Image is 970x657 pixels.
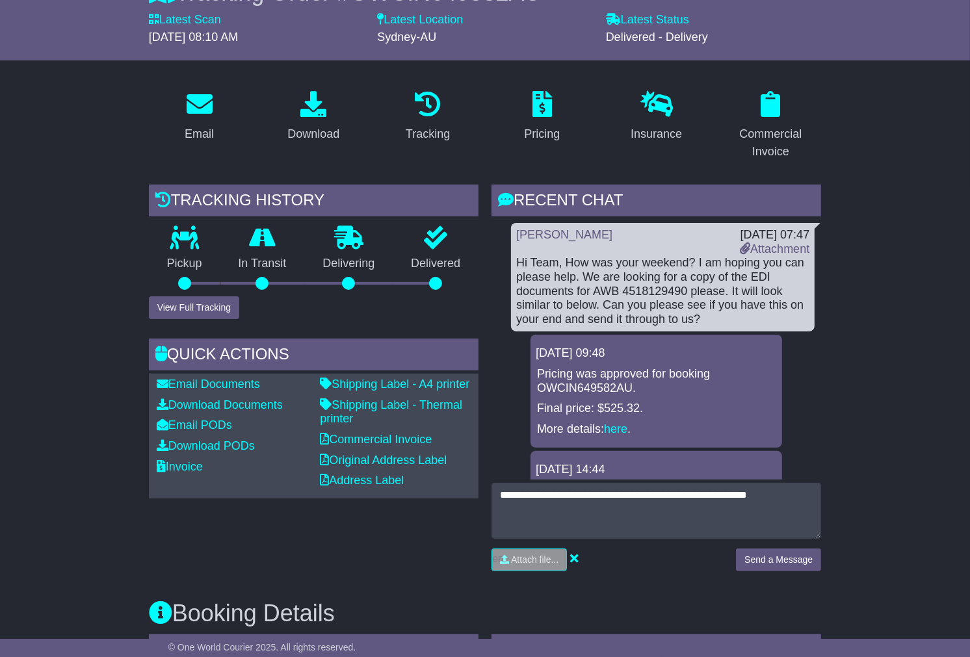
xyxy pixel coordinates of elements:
p: More details: . [537,422,776,437]
div: Download [287,125,339,143]
label: Latest Location [377,13,463,27]
p: Pickup [149,257,220,271]
a: Download [279,86,348,148]
a: Pricing [516,86,568,148]
label: Latest Status [606,13,689,27]
label: Latest Scan [149,13,221,27]
p: Delivering [304,257,393,271]
a: Attachment [740,242,809,255]
div: Tracking history [149,185,478,220]
a: [PERSON_NAME] [516,228,612,241]
a: Original Address Label [320,454,447,467]
p: Pricing was approved for booking OWCIN649582AU. [537,367,776,395]
a: Commercial Invoice [720,86,822,165]
p: Delivered [393,257,478,271]
div: Commercial Invoice [729,125,813,161]
div: Email [185,125,214,143]
span: [DATE] 08:10 AM [149,31,239,44]
a: Email PODs [157,419,232,432]
div: Insurance [631,125,682,143]
button: Send a Message [736,548,821,571]
div: RECENT CHAT [492,185,821,220]
a: Shipping Label - Thermal printer [320,398,462,426]
span: © One World Courier 2025. All rights reserved. [168,642,356,652]
a: Email [176,86,222,148]
a: Tracking [397,86,458,148]
a: Invoice [157,460,203,473]
a: Shipping Label - A4 printer [320,378,469,391]
button: View Full Tracking [149,296,239,319]
p: Final price: $525.32. [537,402,776,416]
a: Download PODs [157,439,255,452]
div: Tracking [406,125,450,143]
a: Insurance [622,86,690,148]
a: here [604,422,627,435]
div: Pricing [524,125,560,143]
a: Address Label [320,474,404,487]
div: [DATE] 09:48 [536,346,777,361]
h3: Booking Details [149,600,822,626]
span: Delivered - Delivery [606,31,708,44]
a: Download Documents [157,398,283,411]
span: Sydney-AU [377,31,436,44]
a: Commercial Invoice [320,433,432,446]
div: [DATE] 07:47 [740,228,809,242]
div: Quick Actions [149,339,478,374]
div: [DATE] 14:44 [536,463,777,477]
a: Email Documents [157,378,260,391]
div: Hi Team, How was your weekend? I am hoping you can please help. We are looking for a copy of the ... [516,256,809,326]
p: In Transit [220,257,305,271]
